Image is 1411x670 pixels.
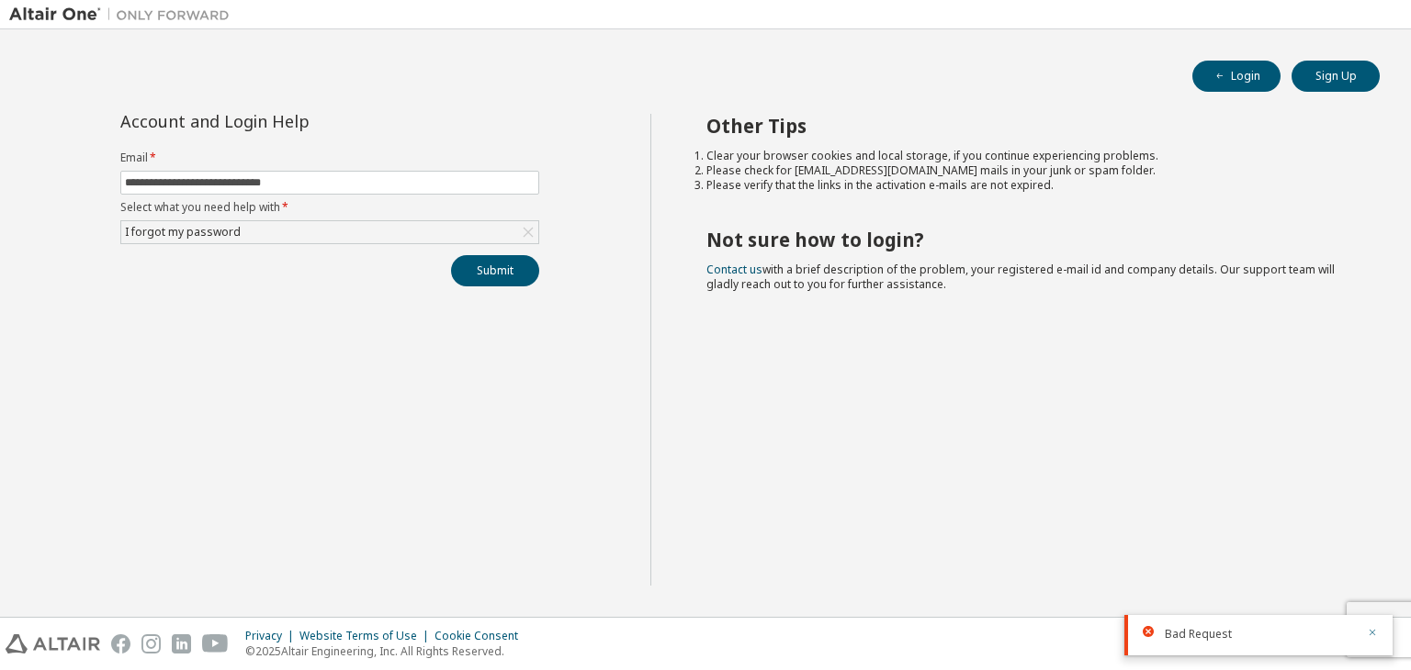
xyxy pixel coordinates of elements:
[706,178,1348,193] li: Please verify that the links in the activation e-mails are not expired.
[706,262,762,277] a: Contact us
[435,629,529,643] div: Cookie Consent
[122,222,243,242] div: I forgot my password
[172,634,191,653] img: linkedin.svg
[1292,61,1380,92] button: Sign Up
[451,255,539,286] button: Submit
[141,634,161,653] img: instagram.svg
[706,114,1348,138] h2: Other Tips
[202,634,229,653] img: youtube.svg
[706,228,1348,251] h2: Not sure how to login?
[1165,627,1232,642] span: Bad Request
[120,151,539,165] label: Email
[245,643,529,659] p: © 2025 Altair Engineering, Inc. All Rights Reserved.
[706,149,1348,163] li: Clear your browser cookies and local storage, if you continue experiencing problems.
[299,629,435,643] div: Website Terms of Use
[120,200,539,215] label: Select what you need help with
[6,634,100,653] img: altair_logo.svg
[245,629,299,643] div: Privacy
[706,262,1335,292] span: with a brief description of the problem, your registered e-mail id and company details. Our suppo...
[1192,61,1281,92] button: Login
[9,6,239,24] img: Altair One
[706,163,1348,178] li: Please check for [EMAIL_ADDRESS][DOMAIN_NAME] mails in your junk or spam folder.
[120,114,456,128] div: Account and Login Help
[111,634,130,653] img: facebook.svg
[121,221,538,243] div: I forgot my password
